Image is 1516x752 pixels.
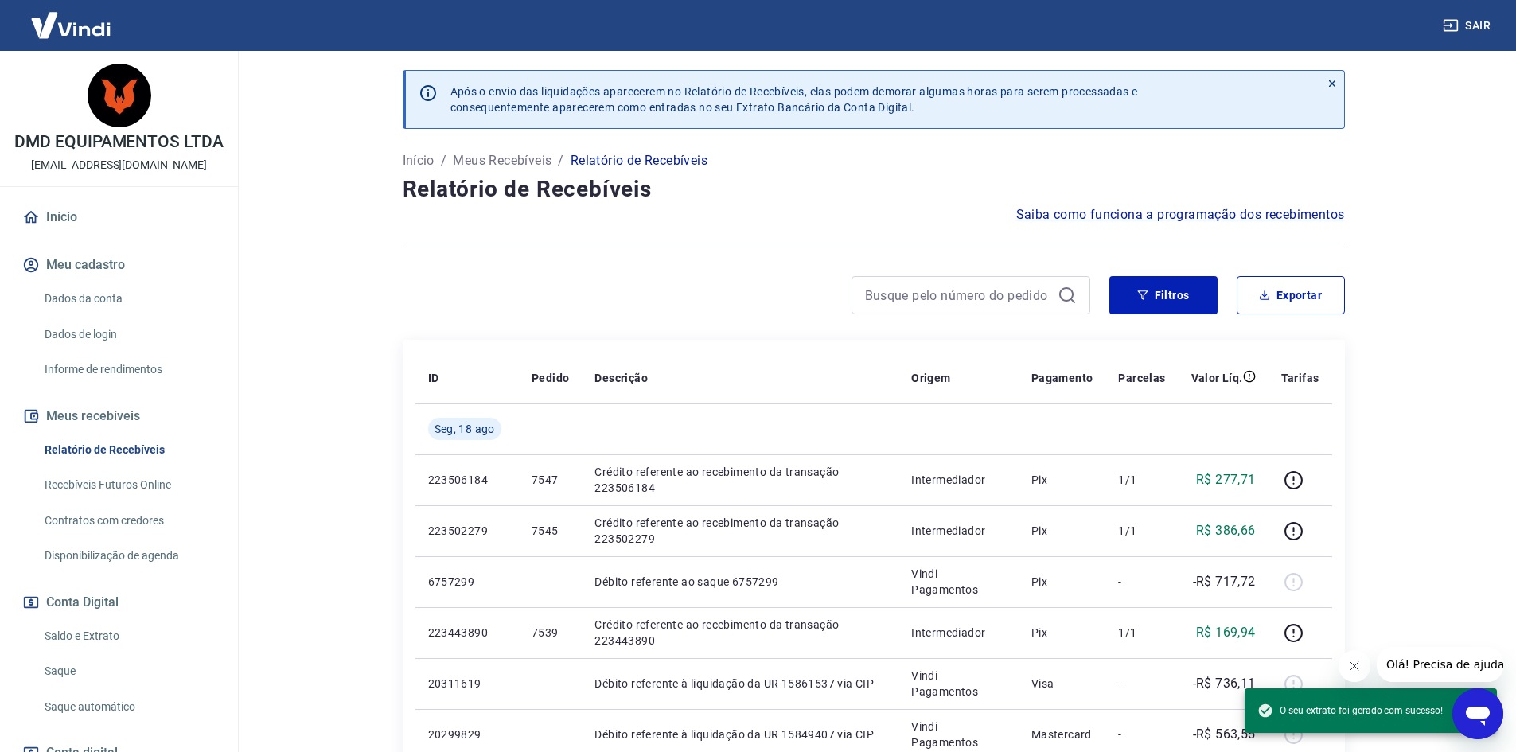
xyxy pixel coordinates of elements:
[911,566,1006,598] p: Vindi Pagamentos
[532,523,569,539] p: 7545
[1031,574,1093,590] p: Pix
[441,151,446,170] p: /
[10,11,134,24] span: Olá! Precisa de ajuda?
[911,668,1006,699] p: Vindi Pagamentos
[38,655,219,688] a: Saque
[594,676,886,692] p: Débito referente à liquidação da UR 15861537 via CIP
[1193,572,1256,591] p: -R$ 717,72
[1193,725,1256,744] p: -R$ 563,55
[1118,370,1165,386] p: Parcelas
[594,515,886,547] p: Crédito referente ao recebimento da transação 223502279
[450,84,1138,115] p: Após o envio das liquidações aparecerem no Relatório de Recebíveis, elas podem demorar algumas ho...
[1281,370,1319,386] p: Tarifas
[1452,688,1503,739] iframe: Botão para abrir a janela de mensagens
[911,472,1006,488] p: Intermediador
[1031,370,1093,386] p: Pagamento
[1118,727,1165,742] p: -
[1118,472,1165,488] p: 1/1
[38,691,219,723] a: Saque automático
[1191,370,1243,386] p: Valor Líq.
[453,151,551,170] a: Meus Recebíveis
[38,434,219,466] a: Relatório de Recebíveis
[911,625,1006,641] p: Intermediador
[428,472,506,488] p: 223506184
[558,151,563,170] p: /
[594,617,886,649] p: Crédito referente ao recebimento da transação 223443890
[865,283,1051,307] input: Busque pelo número do pedido
[1031,727,1093,742] p: Mastercard
[38,540,219,572] a: Disponibilização de agenda
[1196,470,1256,489] p: R$ 277,71
[38,620,219,653] a: Saldo e Extrato
[594,464,886,496] p: Crédito referente ao recebimento da transação 223506184
[1237,276,1345,314] button: Exportar
[1118,676,1165,692] p: -
[435,421,495,437] span: Seg, 18 ago
[428,625,506,641] p: 223443890
[1109,276,1218,314] button: Filtros
[403,151,435,170] a: Início
[38,282,219,315] a: Dados da conta
[571,151,707,170] p: Relatório de Recebíveis
[38,318,219,351] a: Dados de login
[911,523,1006,539] p: Intermediador
[38,469,219,501] a: Recebíveis Futuros Online
[911,719,1006,750] p: Vindi Pagamentos
[1193,674,1256,693] p: -R$ 736,11
[14,134,224,150] p: DMD EQUIPAMENTOS LTDA
[428,676,506,692] p: 20311619
[38,353,219,386] a: Informe de rendimentos
[1118,523,1165,539] p: 1/1
[1031,472,1093,488] p: Pix
[594,727,886,742] p: Débito referente à liquidação da UR 15849407 via CIP
[428,727,506,742] p: 20299829
[19,200,219,235] a: Início
[19,399,219,434] button: Meus recebíveis
[1377,647,1503,682] iframe: Mensagem da empresa
[594,370,648,386] p: Descrição
[403,173,1345,205] h4: Relatório de Recebíveis
[38,505,219,537] a: Contratos com credores
[532,472,569,488] p: 7547
[594,574,886,590] p: Débito referente ao saque 6757299
[19,247,219,282] button: Meu cadastro
[1339,650,1370,682] iframe: Fechar mensagem
[31,157,207,173] p: [EMAIL_ADDRESS][DOMAIN_NAME]
[428,370,439,386] p: ID
[19,585,219,620] button: Conta Digital
[1257,703,1443,719] span: O seu extrato foi gerado com sucesso!
[428,574,506,590] p: 6757299
[911,370,950,386] p: Origem
[19,1,123,49] img: Vindi
[1196,521,1256,540] p: R$ 386,66
[1031,523,1093,539] p: Pix
[428,523,506,539] p: 223502279
[1118,625,1165,641] p: 1/1
[1440,11,1497,41] button: Sair
[1118,574,1165,590] p: -
[1196,623,1256,642] p: R$ 169,94
[532,370,569,386] p: Pedido
[88,64,151,127] img: c05372d4-3466-474d-a193-cf8ef39b4877.jpeg
[532,625,569,641] p: 7539
[1016,205,1345,224] a: Saiba como funciona a programação dos recebimentos
[1031,625,1093,641] p: Pix
[1031,676,1093,692] p: Visa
